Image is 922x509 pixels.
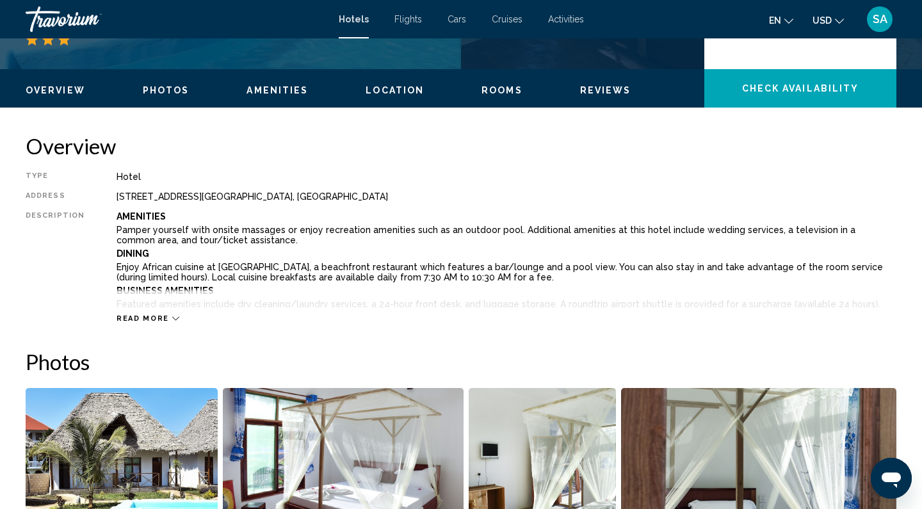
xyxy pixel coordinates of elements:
[26,349,896,375] h2: Photos
[448,14,466,24] a: Cars
[117,262,896,282] p: Enjoy African cuisine at [GEOGRAPHIC_DATA], a beachfront restaurant which features a bar/lounge a...
[117,191,896,202] div: [STREET_ADDRESS][GEOGRAPHIC_DATA], [GEOGRAPHIC_DATA]
[394,14,422,24] a: Flights
[143,85,190,96] button: Photos
[117,314,169,323] span: Read more
[26,133,896,159] h2: Overview
[871,458,912,499] iframe: Кнопка запуска окна обмена сообщениями
[117,314,179,323] button: Read more
[769,11,793,29] button: Change language
[813,15,832,26] span: USD
[813,11,844,29] button: Change currency
[26,172,85,182] div: Type
[26,191,85,202] div: Address
[117,286,214,296] b: Business Amenities
[863,6,896,33] button: User Menu
[548,14,584,24] a: Activities
[742,84,859,94] span: Check Availability
[117,211,166,222] b: Amenities
[26,85,85,95] span: Overview
[117,225,896,245] p: Pamper yourself with onsite massages or enjoy recreation amenities such as an outdoor pool. Addit...
[117,248,149,259] b: Dining
[26,211,85,307] div: Description
[580,85,631,96] button: Reviews
[704,69,896,108] button: Check Availability
[143,85,190,95] span: Photos
[873,13,887,26] span: SA
[481,85,522,96] button: Rooms
[339,14,369,24] a: Hotels
[366,85,424,95] span: Location
[26,85,85,96] button: Overview
[26,6,326,32] a: Travorium
[580,85,631,95] span: Reviews
[769,15,781,26] span: en
[247,85,308,95] span: Amenities
[481,85,522,95] span: Rooms
[492,14,522,24] a: Cruises
[247,85,308,96] button: Amenities
[117,172,896,182] div: Hotel
[366,85,424,96] button: Location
